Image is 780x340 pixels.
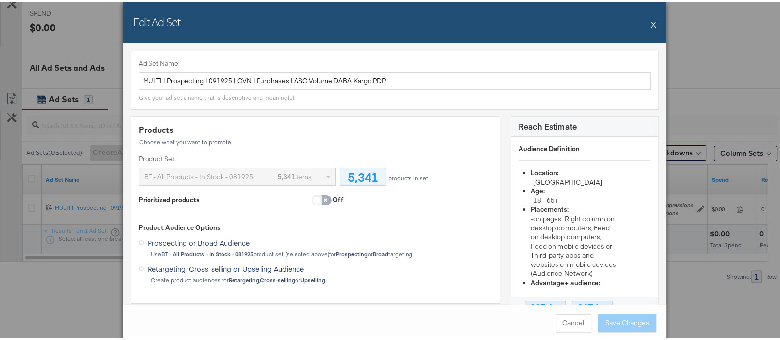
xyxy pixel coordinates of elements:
[531,176,602,185] span: - [GEOGRAPHIC_DATA]
[340,166,386,184] div: 5,341
[139,92,295,100] div: Give your ad set a name that is descriptive and meaningful.
[139,193,200,203] div: Prioritized products
[556,312,591,330] button: Cancel
[151,274,326,282] span: Create product audiences for , or .
[139,152,336,162] label: Product Set:
[161,248,253,256] strong: BT - All Products - In Stock - 081925
[531,185,545,193] strong: Age:
[148,262,304,272] span: Retargeting, Cross-selling or Upselling Audience
[572,299,613,312] div: 267.6m
[278,166,312,183] div: items
[531,286,543,295] span: - Off
[144,166,270,183] div: BT - All Products - In Stock - 081925
[531,166,558,175] strong: Location:
[519,142,651,151] div: Audience Definition
[651,12,656,32] button: X
[531,212,616,276] span: - on pages: Right column on desktop computers, Feed on desktop computers, Feed on mobile devices ...
[151,248,413,256] span: Use for or targeting.
[525,299,566,312] div: 227.4m
[139,137,492,144] div: Choose what you want to promote.
[511,295,658,316] div: to
[531,276,600,285] strong: Advantage+ audience:
[519,119,576,130] strong: Reach Estimate
[336,248,368,256] strong: Prospecting
[161,248,329,256] span: product set (selected above)
[386,173,429,180] div: products in set
[333,193,344,203] div: Off
[278,170,295,179] strong: 5,341
[373,248,388,256] strong: Broad
[139,122,492,134] div: Products
[260,274,295,282] strong: Cross-selling
[139,57,651,66] label: Ad Set Name:
[139,221,492,230] div: Product Audience Options
[300,274,325,282] strong: Upselling
[133,12,180,27] h2: Edit Ad Set
[148,236,250,246] span: Prospecting or Broad Audience
[613,302,632,309] div: people
[531,194,558,203] span: - 18 - 65+
[531,203,568,212] strong: Placements:
[229,274,259,282] strong: Retargeting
